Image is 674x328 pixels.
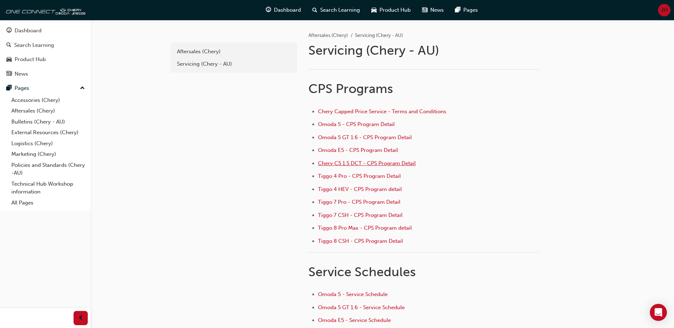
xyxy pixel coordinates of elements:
a: Technical Hub Workshop information [9,179,88,197]
a: Tiggo 7 CSH - CPS Program Detail [318,212,403,218]
a: Omoda 5 - CPS Program Detail [318,121,395,127]
a: Marketing (Chery) [9,149,88,160]
div: Dashboard [15,27,42,35]
a: Product Hub [3,53,88,66]
span: CPS Programs [308,81,393,96]
a: Omoda E5 - Service Schedule [318,317,391,323]
span: guage-icon [266,6,271,15]
a: Servicing (Chery - AU) [173,58,294,70]
div: Pages [15,84,29,92]
a: Tiggo 8 CSH - CPS Program Detail [318,238,403,244]
span: up-icon [80,84,85,93]
h1: Servicing (Chery - AU) [308,43,541,58]
span: news-icon [6,71,12,77]
a: Bulletins (Chery - AU) [9,116,88,127]
a: Logistics (Chery) [9,138,88,149]
div: Open Intercom Messenger [650,304,667,321]
a: Aftersales (Chery) [308,32,348,38]
a: Omoda 5 GT 1.6 - Service Schedule [318,304,405,311]
a: Omoda E5 - CPS Program Detail [318,147,398,153]
span: pages-icon [6,85,12,92]
a: car-iconProduct Hub [366,3,416,17]
span: JH [661,6,668,14]
a: Tiggo 4 Pro - CPS Program Detail [318,173,401,179]
a: search-iconSearch Learning [307,3,366,17]
span: news-icon [422,6,427,15]
span: Dashboard [274,6,301,14]
a: News [3,67,88,81]
button: Pages [3,82,88,95]
a: Omoda 5 GT 1.6 - CPS Program Detail [318,134,412,141]
div: News [15,70,28,78]
span: Product Hub [379,6,411,14]
a: Aftersales (Chery) [173,45,294,58]
span: car-icon [371,6,377,15]
a: pages-iconPages [449,3,484,17]
a: Tiggo 7 Pro - CPS Program Detail [318,199,400,205]
a: Tiggo 4 HEV - CPS Program detail [318,186,402,192]
button: JH [658,4,670,16]
span: guage-icon [6,28,12,34]
span: Service Schedules [308,264,416,279]
a: Tiggo 8 Pro Max - CPS Program detail [318,225,412,231]
button: DashboardSearch LearningProduct HubNews [3,23,88,82]
span: prev-icon [78,314,83,323]
a: Aftersales (Chery) [9,105,88,116]
span: News [430,6,444,14]
li: Servicing (Chery - AU) [355,32,403,40]
a: All Pages [9,197,88,208]
span: search-icon [6,42,11,49]
a: guage-iconDashboard [260,3,307,17]
a: External Resources (Chery) [9,127,88,138]
div: Search Learning [14,41,54,49]
span: search-icon [312,6,317,15]
span: Pages [463,6,478,14]
a: Accessories (Chery) [9,95,88,106]
div: Servicing (Chery - AU) [177,60,291,68]
div: Product Hub [15,55,46,64]
a: Omoda 5 - Service Schedule [318,291,388,297]
a: Chery C5 1.5 DCT - CPS Program Detail [318,160,416,166]
a: Policies and Standards (Chery -AU) [9,160,88,179]
div: Aftersales (Chery) [177,48,291,56]
span: pages-icon [455,6,460,15]
span: Search Learning [320,6,360,14]
a: Dashboard [3,24,88,37]
span: car-icon [6,56,12,63]
a: Search Learning [3,39,88,52]
a: Chery Capped Price Service - Terms and Conditions [318,108,446,115]
img: oneconnect [4,3,85,17]
a: news-iconNews [416,3,449,17]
